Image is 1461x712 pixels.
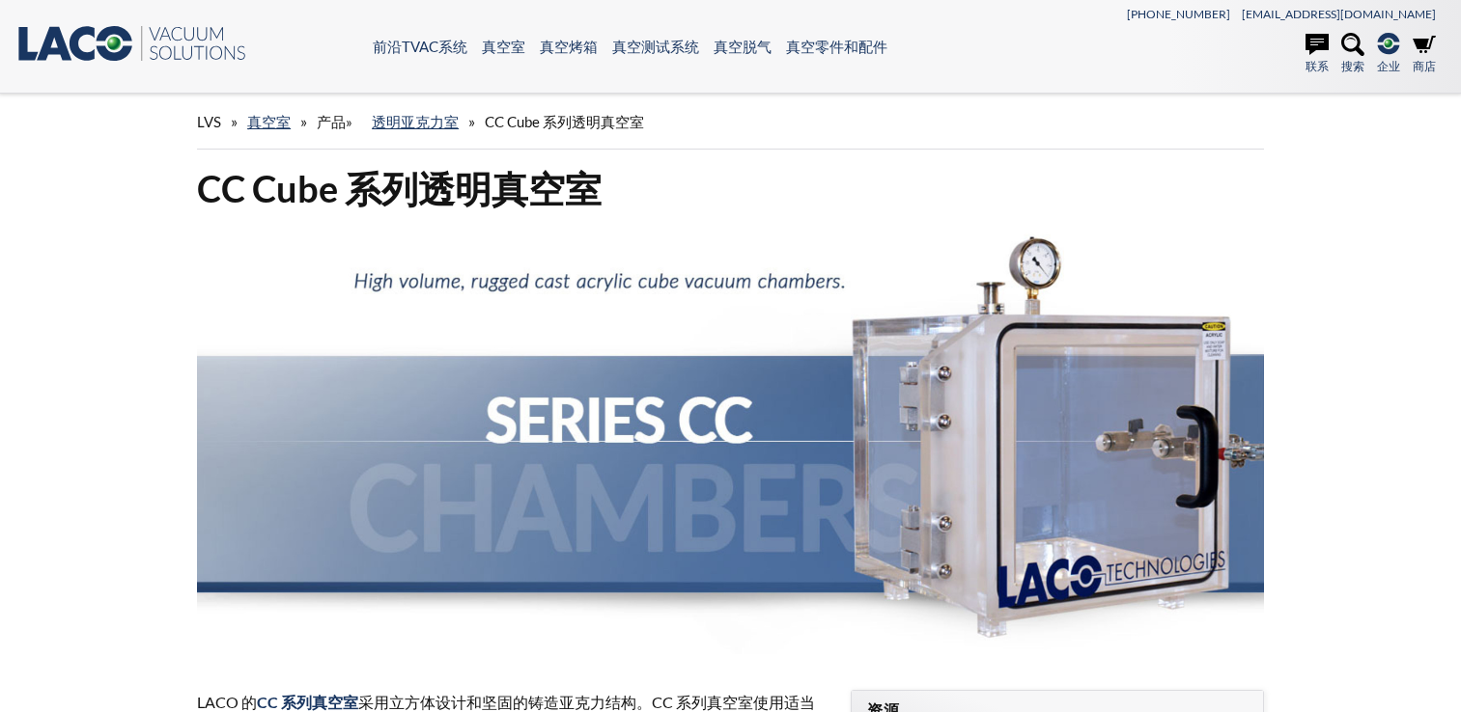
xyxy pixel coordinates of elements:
[373,38,467,55] a: 前沿TVAC系统
[612,38,699,55] a: 真空测试系统
[1306,33,1329,75] a: 联系
[197,228,1264,654] img: CC 系列腔室集管
[1341,33,1364,75] a: 搜索
[197,112,654,130] font: » » »
[1377,57,1400,75] span: 企业
[540,38,598,55] a: 真空烤箱
[1306,59,1329,73] font: 联系
[372,113,459,130] a: 透明亚克力室
[482,38,525,55] a: 真空室
[247,113,291,130] a: 真空室
[485,113,644,130] span: CC Cube 系列透明真空室
[1127,7,1230,21] a: [PHONE_NUMBER]
[197,165,1264,212] h1: CC Cube 系列透明真空室
[197,113,221,130] span: LVS
[257,693,358,711] span: CC 系列真空室
[1242,7,1436,21] a: [EMAIL_ADDRESS][DOMAIN_NAME]
[786,38,887,55] a: 真空零件和配件
[1413,59,1436,73] font: 商店
[317,113,352,130] span: 产品»
[1341,59,1364,73] font: 搜索
[1413,33,1436,75] a: 商店
[714,38,772,55] a: 真空脱气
